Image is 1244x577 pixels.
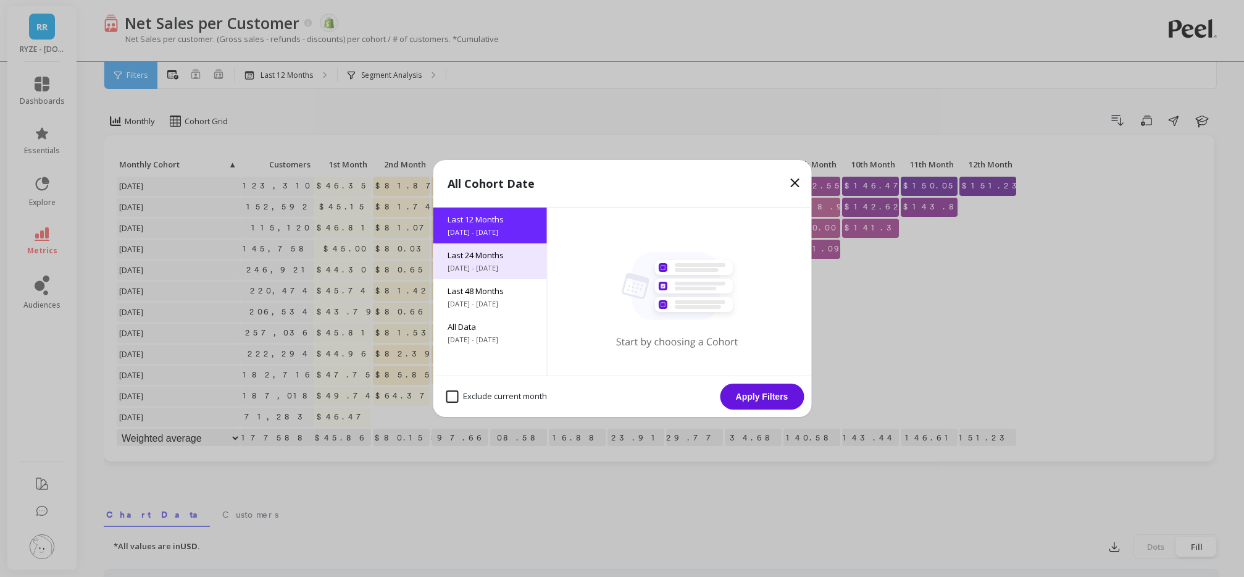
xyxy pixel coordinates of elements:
span: [DATE] - [DATE] [448,227,532,237]
span: Last 48 Months [448,285,532,297]
span: Last 12 Months [448,214,532,225]
span: [DATE] - [DATE] [448,299,532,309]
span: Last 24 Months [448,250,532,261]
span: [DATE] - [DATE] [448,335,532,345]
span: All Data [448,321,532,332]
p: All Cohort Date [448,175,535,192]
span: Exclude current month [446,390,547,403]
span: [DATE] - [DATE] [448,263,532,273]
button: Apply Filters [720,384,804,410]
